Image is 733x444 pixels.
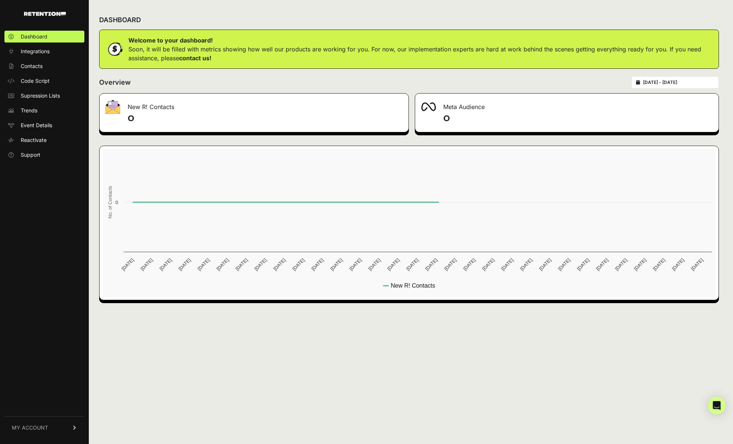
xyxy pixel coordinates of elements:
[4,75,84,87] a: Code Script
[105,40,124,58] img: dollar-coin-05c43ed7efb7bc0c12610022525b4bbbb207c7efeef5aecc26f025e68dcafac9.png
[21,48,50,55] span: Integrations
[21,136,47,144] span: Reactivate
[481,257,495,272] text: [DATE]
[421,102,436,111] img: fa-meta-2f981b61bb99beabf952f7030308934f19ce035c18b003e963880cc3fabeebb7.png
[415,94,719,116] div: Meta Audience
[291,257,306,272] text: [DATE]
[24,12,66,16] img: Retention.com
[557,257,571,272] text: [DATE]
[99,77,131,88] h2: Overview
[4,134,84,146] a: Reactivate
[576,257,590,272] text: [DATE]
[177,257,192,272] text: [DATE]
[196,257,211,272] text: [DATE]
[329,257,344,272] text: [DATE]
[367,257,381,272] text: [DATE]
[595,257,609,272] text: [DATE]
[671,257,685,272] text: [DATE]
[234,257,249,272] text: [DATE]
[120,257,135,272] text: [DATE]
[21,33,47,40] span: Dashboard
[633,257,647,272] text: [DATE]
[12,424,48,431] span: MY ACCOUNT
[21,151,40,159] span: Support
[4,105,84,116] a: Trends
[519,257,534,272] text: [DATE]
[405,257,420,272] text: [DATE]
[100,94,408,116] div: New R! Contacts
[21,77,50,85] span: Code Script
[4,90,84,102] a: Supression Lists
[158,257,173,272] text: [DATE]
[99,15,141,25] h2: DASHBOARD
[215,257,230,272] text: [DATE]
[708,397,726,414] div: Open Intercom Messenger
[310,257,325,272] text: [DATE]
[443,113,713,125] h4: 0
[4,416,84,439] a: MY ACCOUNT
[500,257,514,272] text: [DATE]
[253,257,268,272] text: [DATE]
[690,257,704,272] text: [DATE]
[4,45,84,57] a: Integrations
[538,257,552,272] text: [DATE]
[128,113,403,125] h4: 0
[21,92,60,99] span: Supression Lists
[391,282,435,289] text: New R! Contacts
[348,257,363,272] text: [DATE]
[4,31,84,43] a: Dashboard
[107,186,113,218] text: No. of Contacts
[462,257,477,272] text: [DATE]
[272,257,287,272] text: [DATE]
[179,54,211,62] a: contact us!
[105,100,120,114] img: fa-envelope-19ae18322b30453b285274b1b8af3d052b27d846a4fbe8435d1a52b978f639a2.png
[128,45,713,62] p: Soon, it will be filled with metrics showing how well our products are working for you. For now, ...
[614,257,628,272] text: [DATE]
[652,257,666,272] text: [DATE]
[21,107,37,114] span: Trends
[424,257,438,272] text: [DATE]
[21,62,43,70] span: Contacts
[4,119,84,131] a: Event Details
[4,60,84,72] a: Contacts
[21,122,52,129] span: Event Details
[115,200,118,205] text: 0
[128,37,213,44] strong: Welcome to your dashboard!
[443,257,457,272] text: [DATE]
[139,257,154,272] text: [DATE]
[386,257,401,272] text: [DATE]
[4,149,84,161] a: Support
